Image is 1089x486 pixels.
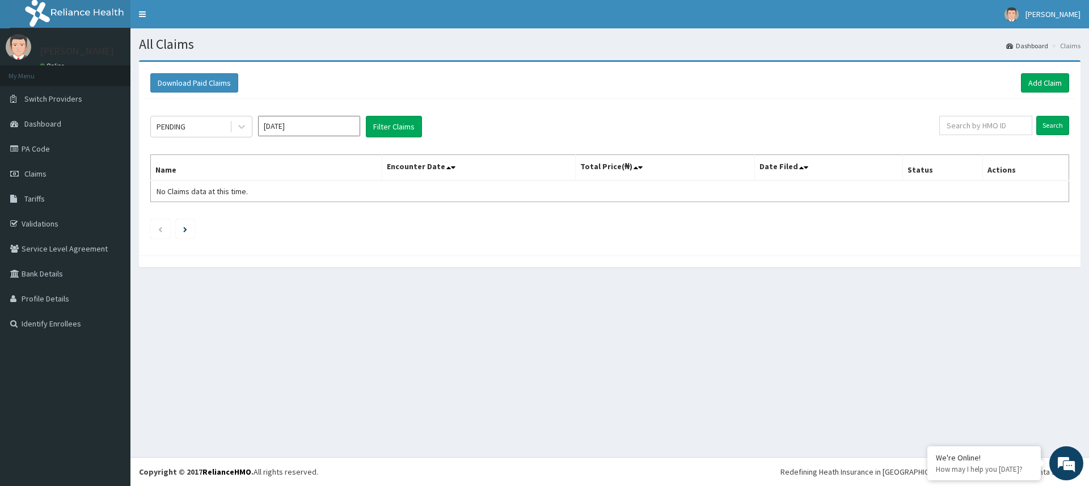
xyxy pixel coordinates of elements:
[40,62,67,70] a: Online
[1049,41,1080,51] li: Claims
[575,155,754,181] th: Total Price(₦)
[6,34,31,60] img: User Image
[202,467,251,477] a: RelianceHMO
[183,224,187,234] a: Next page
[936,453,1032,463] div: We're Online!
[24,194,45,204] span: Tariffs
[1025,9,1080,19] span: [PERSON_NAME]
[382,155,575,181] th: Encounter Date
[754,155,902,181] th: Date Filed
[130,457,1089,486] footer: All rights reserved.
[366,116,422,137] button: Filter Claims
[936,464,1032,474] p: How may I help you today?
[1036,116,1069,135] input: Search
[24,119,61,129] span: Dashboard
[780,466,1080,477] div: Redefining Heath Insurance in [GEOGRAPHIC_DATA] using Telemedicine and Data Science!
[258,116,360,136] input: Select Month and Year
[139,37,1080,52] h1: All Claims
[157,186,248,196] span: No Claims data at this time.
[939,116,1032,135] input: Search by HMO ID
[158,224,163,234] a: Previous page
[151,155,382,181] th: Name
[1021,73,1069,93] a: Add Claim
[1006,41,1048,51] a: Dashboard
[139,467,254,477] strong: Copyright © 2017 .
[24,94,82,104] span: Switch Providers
[40,46,114,56] p: [PERSON_NAME]
[902,155,982,181] th: Status
[24,169,47,179] span: Claims
[982,155,1069,181] th: Actions
[1004,7,1019,22] img: User Image
[157,121,185,132] div: PENDING
[150,73,238,93] button: Download Paid Claims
